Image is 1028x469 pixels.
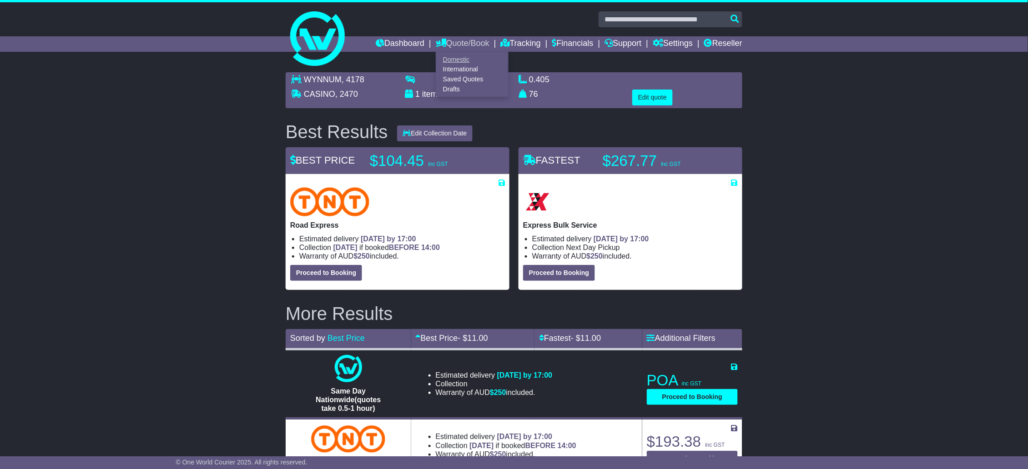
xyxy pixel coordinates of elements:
[290,265,362,281] button: Proceed to Booking
[342,75,364,84] span: , 4178
[605,36,641,52] a: Support
[580,334,601,343] span: 11.00
[532,243,738,252] li: Collection
[571,334,601,343] span: - $
[469,442,576,449] span: if booked
[436,388,553,397] li: Warranty of AUD included.
[316,387,381,412] span: Same Day Nationwide(quotes take 0.5-1 hour)
[436,55,508,65] a: Domestic
[469,442,494,449] span: [DATE]
[539,334,601,343] a: Fastest- $11.00
[436,379,553,388] li: Collection
[647,371,738,389] p: POA
[361,235,416,243] span: [DATE] by 17:00
[422,90,438,99] span: item
[529,90,538,99] span: 76
[333,244,358,251] span: [DATE]
[389,244,419,251] span: BEFORE
[416,334,488,343] a: Best Price- $11.00
[647,334,716,343] a: Additional Filters
[558,442,576,449] span: 14:00
[436,432,576,441] li: Estimated delivery
[415,90,420,99] span: 1
[529,75,549,84] span: 0.405
[290,187,369,216] img: TNT Domestic: Road Express
[682,380,701,387] span: inc GST
[290,334,325,343] span: Sorted by
[603,152,716,170] p: $267.77
[436,371,553,379] li: Estimated delivery
[523,221,738,230] p: Express Bulk Service
[428,161,448,167] span: inc GST
[661,161,680,167] span: inc GST
[370,152,484,170] p: $104.45
[497,371,553,379] span: [DATE] by 17:00
[358,252,370,260] span: 250
[586,252,603,260] span: $
[333,244,440,251] span: if booked
[421,244,440,251] span: 14:00
[647,389,738,405] button: Proceed to Booking
[299,243,505,252] li: Collection
[566,244,620,251] span: Next Day Pickup
[523,187,552,216] img: Border Express: Express Bulk Service
[281,122,393,142] div: Best Results
[436,65,508,75] a: International
[523,265,595,281] button: Proceed to Booking
[653,36,693,52] a: Settings
[632,90,673,105] button: Edit quote
[436,36,489,52] a: Quote/Book
[647,433,738,451] p: $193.38
[397,125,473,141] button: Edit Collection Date
[705,442,725,448] span: inc GST
[552,36,594,52] a: Financials
[328,334,365,343] a: Best Price
[335,355,362,382] img: One World Courier: Same Day Nationwide(quotes take 0.5-1 hour)
[299,252,505,260] li: Warranty of AUD included.
[436,52,509,97] div: Quote/Book
[532,252,738,260] li: Warranty of AUD included.
[304,90,335,99] span: CASINO
[176,459,307,466] span: © One World Courier 2025. All rights reserved.
[525,442,556,449] span: BEFORE
[304,75,342,84] span: WYNNUM
[532,234,738,243] li: Estimated delivery
[299,234,505,243] li: Estimated delivery
[286,304,742,324] h2: More Results
[497,433,553,440] span: [DATE] by 17:00
[490,389,506,396] span: $
[353,252,370,260] span: $
[647,451,738,467] button: Proceed to Booking
[335,90,358,99] span: , 2470
[290,221,505,230] p: Road Express
[436,84,508,94] a: Drafts
[436,441,576,450] li: Collection
[468,334,488,343] span: 11.00
[704,36,742,52] a: Reseller
[436,75,508,85] a: Saved Quotes
[494,389,506,396] span: 250
[594,235,649,243] span: [DATE] by 17:00
[311,425,385,453] img: TNT Domestic: Overnight Express
[494,450,506,458] span: 250
[590,252,603,260] span: 250
[290,155,355,166] span: BEST PRICE
[436,450,576,459] li: Warranty of AUD included.
[523,155,580,166] span: FASTEST
[376,36,424,52] a: Dashboard
[501,36,541,52] a: Tracking
[458,334,488,343] span: - $
[490,450,506,458] span: $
